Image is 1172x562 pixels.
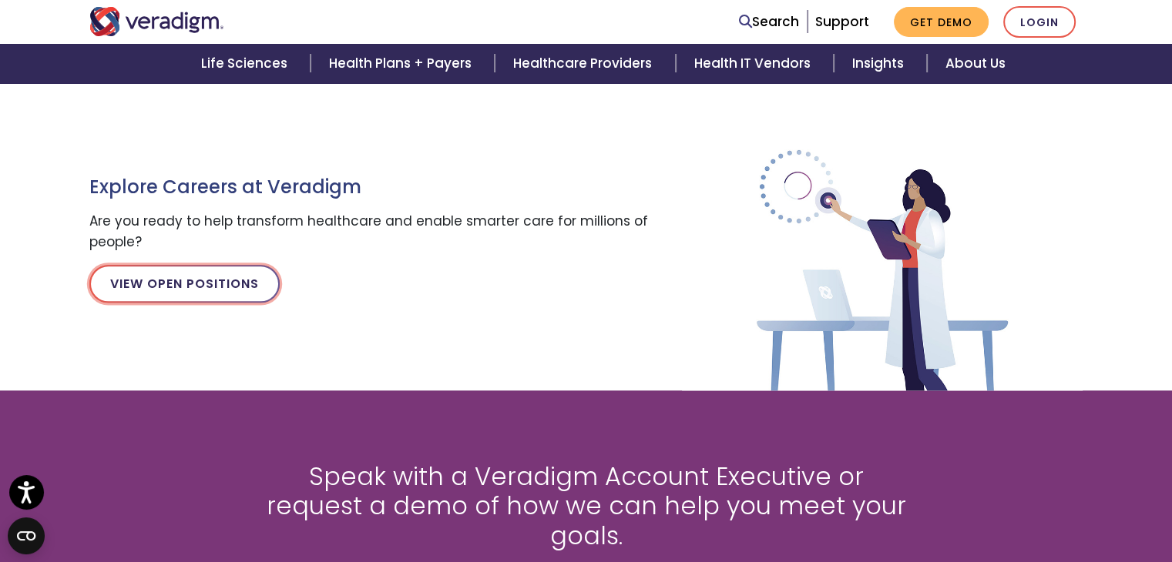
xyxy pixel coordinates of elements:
a: Life Sciences [183,44,311,83]
a: Health IT Vendors [676,44,834,83]
a: Insights [834,44,927,83]
h3: Explore Careers at Veradigm [89,176,660,199]
h2: Speak with a Veradigm Account Executive or request a demo of how we can help you meet your goals. [259,462,914,550]
a: About Us [927,44,1024,83]
a: Health Plans + Payers [311,44,495,83]
a: Support [815,12,869,31]
a: View Open Positions [89,265,280,302]
p: Are you ready to help transform healthcare and enable smarter care for millions of people? [89,211,660,253]
button: Open CMP widget [8,517,45,554]
a: Search [739,12,799,32]
a: Healthcare Providers [495,44,675,83]
img: Veradigm logo [89,7,224,36]
a: Get Demo [894,7,989,37]
a: Login [1003,6,1076,38]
